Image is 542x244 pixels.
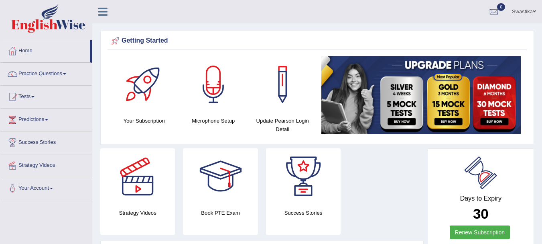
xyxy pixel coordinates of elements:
div: Getting Started [110,35,525,47]
h4: Update Pearson Login Detail [252,117,313,133]
a: Home [0,40,90,60]
a: Renew Subscription [450,226,510,239]
span: 0 [497,3,505,11]
img: small5.jpg [321,56,521,134]
a: Your Account [0,177,92,197]
h4: Success Stories [266,209,341,217]
a: Predictions [0,109,92,129]
h4: Strategy Videos [100,209,175,217]
h4: Microphone Setup [183,117,244,125]
h4: Your Subscription [114,117,175,125]
b: 30 [473,206,489,221]
h4: Days to Expiry [437,195,525,202]
a: Success Stories [0,131,92,152]
h4: Book PTE Exam [183,209,258,217]
a: Practice Questions [0,63,92,83]
a: Strategy Videos [0,154,92,174]
a: Tests [0,86,92,106]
